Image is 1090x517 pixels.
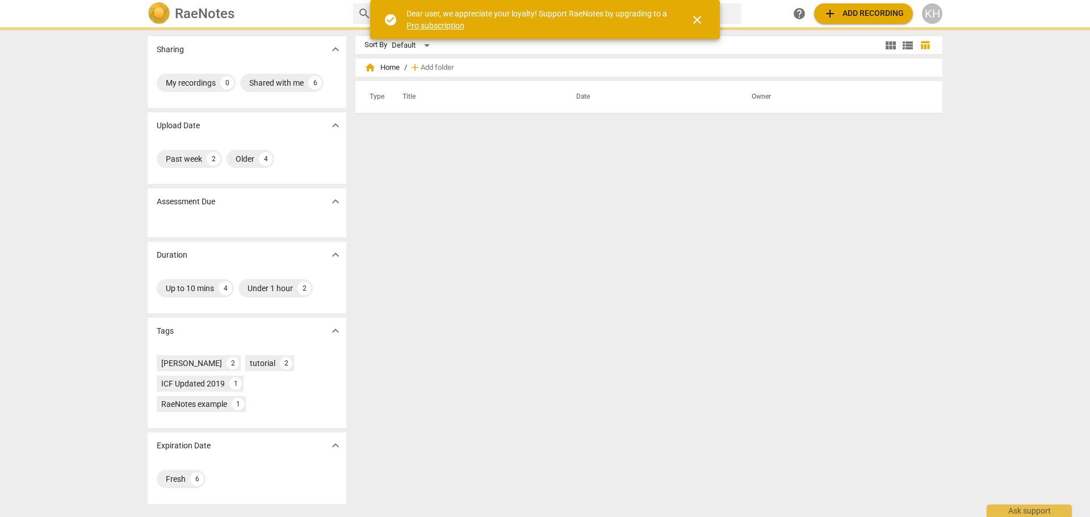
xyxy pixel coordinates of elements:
[329,119,342,132] span: expand_more
[329,248,342,262] span: expand_more
[166,473,186,485] div: Fresh
[308,76,322,90] div: 6
[364,62,400,73] span: Home
[166,283,214,294] div: Up to 10 mins
[161,398,227,410] div: RaeNotes example
[190,472,204,486] div: 6
[329,43,342,56] span: expand_more
[329,324,342,338] span: expand_more
[329,439,342,452] span: expand_more
[229,377,242,390] div: 1
[364,41,387,49] div: Sort By
[157,196,215,208] p: Assessment Due
[823,7,904,20] span: Add recording
[249,77,304,89] div: Shared with me
[360,81,389,113] th: Type
[219,281,232,295] div: 4
[161,378,225,389] div: ICF Updated 2019
[327,193,344,210] button: Show more
[248,283,293,294] div: Under 1 hour
[327,117,344,134] button: Show more
[157,440,211,452] p: Expiration Date
[421,64,454,72] span: Add folder
[327,322,344,339] button: Show more
[358,7,371,20] span: search
[157,44,184,56] p: Sharing
[901,39,915,52] span: view_list
[250,358,275,369] div: tutorial
[327,41,344,58] button: Show more
[899,37,916,54] button: List view
[384,13,397,27] span: check_circle
[329,195,342,208] span: expand_more
[882,37,899,54] button: Tile view
[389,81,563,113] th: Title
[220,76,234,90] div: 0
[232,398,244,410] div: 1
[364,62,376,73] span: home
[166,77,216,89] div: My recordings
[920,40,930,51] span: table_chart
[157,249,187,261] p: Duration
[392,36,434,54] div: Default
[690,13,704,27] span: close
[922,3,942,24] button: KH
[814,3,913,24] button: Upload
[148,2,344,25] a: LogoRaeNotes
[884,39,898,52] span: view_module
[236,153,254,165] div: Older
[161,358,222,369] div: [PERSON_NAME]
[987,505,1072,517] div: Ask support
[327,246,344,263] button: Show more
[738,81,930,113] th: Owner
[916,37,933,54] button: Table view
[157,325,174,337] p: Tags
[406,8,670,31] div: Dear user, we appreciate your loyalty! Support RaeNotes by upgrading to a
[175,6,234,22] h2: RaeNotes
[789,3,810,24] a: Help
[207,152,220,166] div: 2
[406,21,464,30] a: Pro subscription
[404,64,407,72] span: /
[327,437,344,454] button: Show more
[157,120,200,132] p: Upload Date
[684,6,711,33] button: Close
[409,62,421,73] span: add
[297,281,311,295] div: 2
[563,81,738,113] th: Date
[259,152,272,166] div: 4
[227,357,239,369] div: 2
[148,2,170,25] img: Logo
[793,7,806,20] span: help
[280,357,292,369] div: 2
[823,7,837,20] span: add
[166,153,202,165] div: Past week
